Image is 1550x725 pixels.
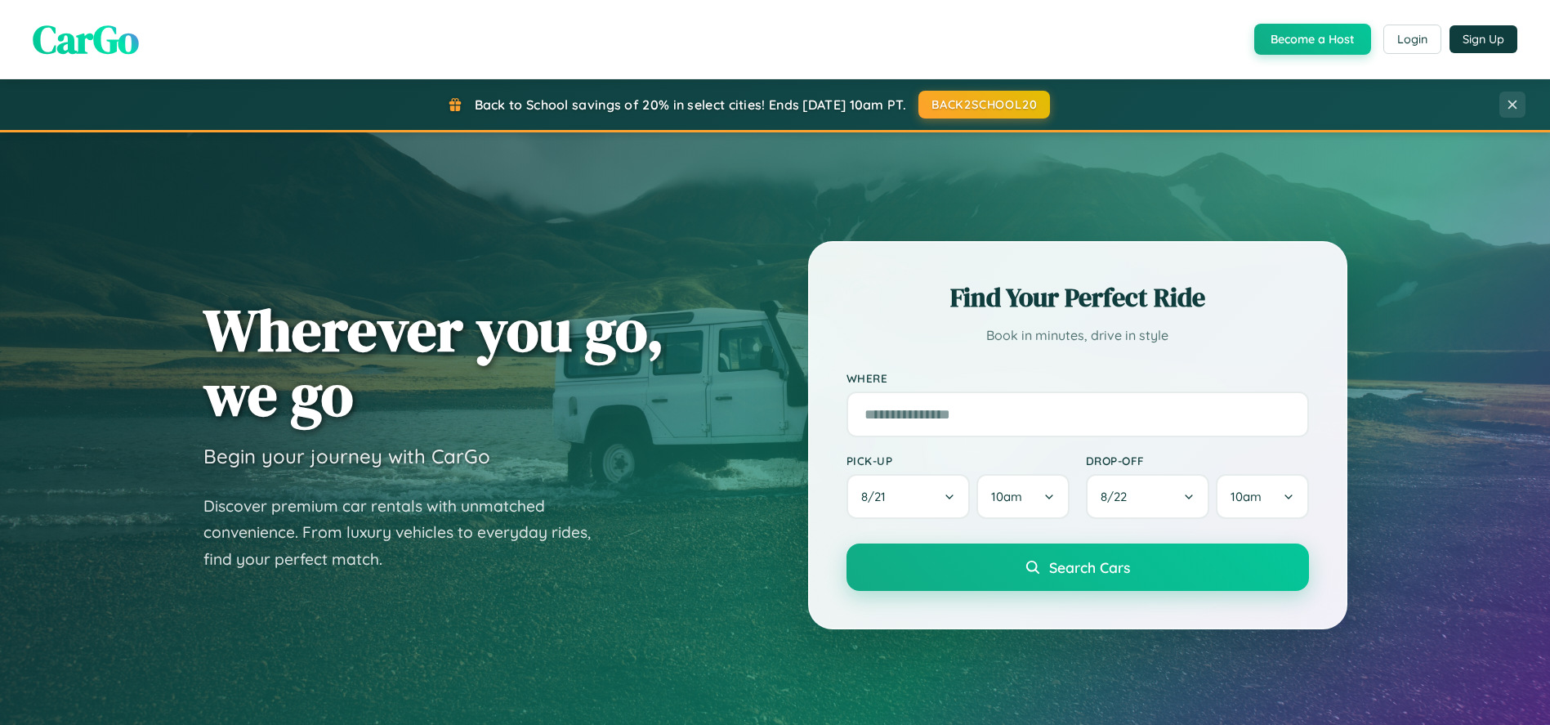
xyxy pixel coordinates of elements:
[1086,454,1309,468] label: Drop-off
[1449,25,1517,53] button: Sign Up
[203,493,612,573] p: Discover premium car rentals with unmatched convenience. From luxury vehicles to everyday rides, ...
[846,371,1309,385] label: Where
[1216,474,1308,519] button: 10am
[33,12,139,66] span: CarGo
[976,474,1069,519] button: 10am
[203,444,490,468] h3: Begin your journey with CarGo
[846,454,1070,468] label: Pick-up
[203,298,664,427] h1: Wherever you go, we go
[991,489,1022,504] span: 10am
[1049,558,1130,576] span: Search Cars
[1231,489,1262,504] span: 10am
[861,489,894,504] span: 8 / 21
[1086,474,1210,519] button: 8/22
[475,96,906,113] span: Back to School savings of 20% in select cities! Ends [DATE] 10am PT.
[846,544,1309,591] button: Search Cars
[846,324,1309,347] p: Book in minutes, drive in style
[1254,24,1371,55] button: Become a Host
[1383,25,1441,54] button: Login
[846,474,971,519] button: 8/21
[918,91,1050,119] button: BACK2SCHOOL20
[846,280,1309,316] h2: Find Your Perfect Ride
[1101,489,1135,504] span: 8 / 22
